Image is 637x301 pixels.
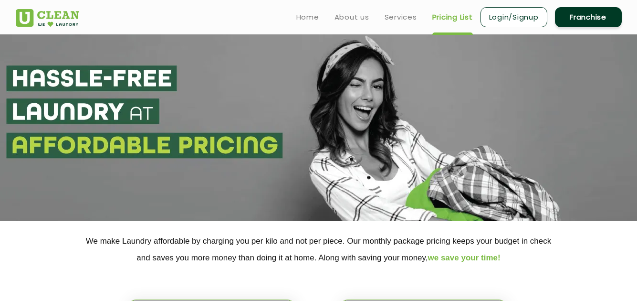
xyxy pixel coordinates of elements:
[16,233,622,266] p: We make Laundry affordable by charging you per kilo and not per piece. Our monthly package pricin...
[296,11,319,23] a: Home
[480,7,547,27] a: Login/Signup
[428,253,501,262] span: we save your time!
[432,11,473,23] a: Pricing List
[385,11,417,23] a: Services
[555,7,622,27] a: Franchise
[334,11,369,23] a: About us
[16,9,79,27] img: UClean Laundry and Dry Cleaning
